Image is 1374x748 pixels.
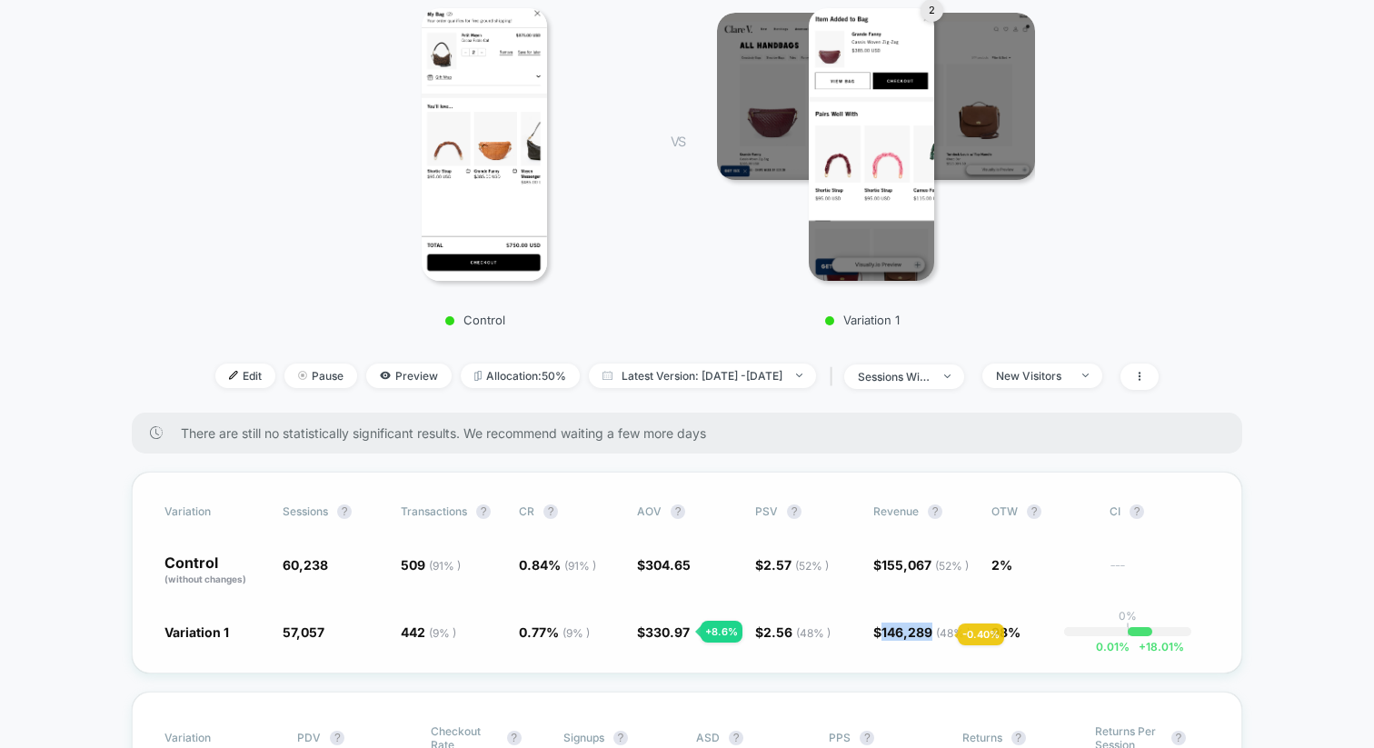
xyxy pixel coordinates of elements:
div: + 8.6 % [701,621,742,643]
span: OTW [991,504,1091,519]
button: ? [860,731,874,745]
span: (without changes) [164,573,246,584]
button: ? [613,731,628,745]
span: 2% [991,557,1012,573]
span: Allocation: 50% [461,364,580,388]
span: $ [755,624,831,640]
span: ( 48 % ) [796,626,831,640]
button: ? [507,731,522,745]
p: | [1126,623,1130,636]
button: ? [1130,504,1144,519]
span: ( 91 % ) [429,559,461,573]
button: ? [337,504,352,519]
span: Returns [962,731,1002,744]
span: Revenue [873,504,919,518]
span: ( 48 % ) [936,626,971,640]
span: 330.97 [645,624,690,640]
button: ? [543,504,558,519]
p: Control [316,313,634,327]
span: $ [637,557,691,573]
img: Variation 1 1 [717,13,1035,181]
span: 18.01 % [1130,640,1184,653]
span: 2.57 [763,557,829,573]
span: CR [519,504,534,518]
span: 2.56 [763,624,831,640]
span: + [1139,640,1146,653]
img: end [796,374,802,377]
span: 0.84 % [519,557,596,573]
span: $ [637,624,690,640]
img: end [1082,374,1089,377]
span: There are still no statistically significant results. We recommend waiting a few more days [181,425,1206,441]
span: Edit [215,364,275,388]
span: ( 91 % ) [564,559,596,573]
span: 60,238 [283,557,328,573]
span: 304.65 [645,557,691,573]
img: end [944,374,951,378]
span: Preview [366,364,452,388]
span: ( 9 % ) [429,626,456,640]
span: Transactions [401,504,467,518]
span: ( 9 % ) [563,626,590,640]
span: 0.01 % [1096,640,1130,653]
button: ? [476,504,491,519]
p: Variation 1 [703,313,1021,327]
span: | [825,364,844,390]
button: ? [1171,731,1186,745]
span: 98% [991,624,1021,640]
div: New Visitors [996,369,1069,383]
span: PPS [829,731,851,744]
div: sessions with impression [858,370,931,384]
img: calendar [602,371,612,380]
button: ? [330,731,344,745]
span: Sessions [283,504,328,518]
img: Variation 1 main [809,8,935,281]
span: $ [755,557,829,573]
button: ? [729,731,743,745]
span: 0.77 % [519,624,590,640]
span: $ [873,624,971,640]
span: $ [873,557,969,573]
span: ( 52 % ) [795,559,829,573]
span: Pause [284,364,357,388]
span: Variation 1 [164,624,229,640]
button: ? [928,504,942,519]
button: ? [671,504,685,519]
span: 155,067 [881,557,969,573]
span: VS [671,134,685,149]
button: ? [1011,731,1026,745]
span: 509 [401,557,461,573]
span: Latest Version: [DATE] - [DATE] [589,364,816,388]
span: AOV [637,504,662,518]
span: PDV [297,731,321,744]
p: Control [164,555,264,586]
p: 0% [1119,609,1137,623]
button: ? [787,504,801,519]
span: PSV [755,504,778,518]
img: Control main [422,8,547,281]
span: 57,057 [283,624,324,640]
img: end [298,371,307,380]
span: ( 52 % ) [935,559,969,573]
button: ? [1027,504,1041,519]
span: CI [1110,504,1210,519]
span: 146,289 [881,624,971,640]
img: rebalance [474,371,482,381]
span: Signups [563,731,604,744]
img: edit [229,371,238,380]
span: --- [1110,560,1210,586]
span: ASD [696,731,720,744]
span: Variation [164,504,264,519]
span: 442 [401,624,456,640]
